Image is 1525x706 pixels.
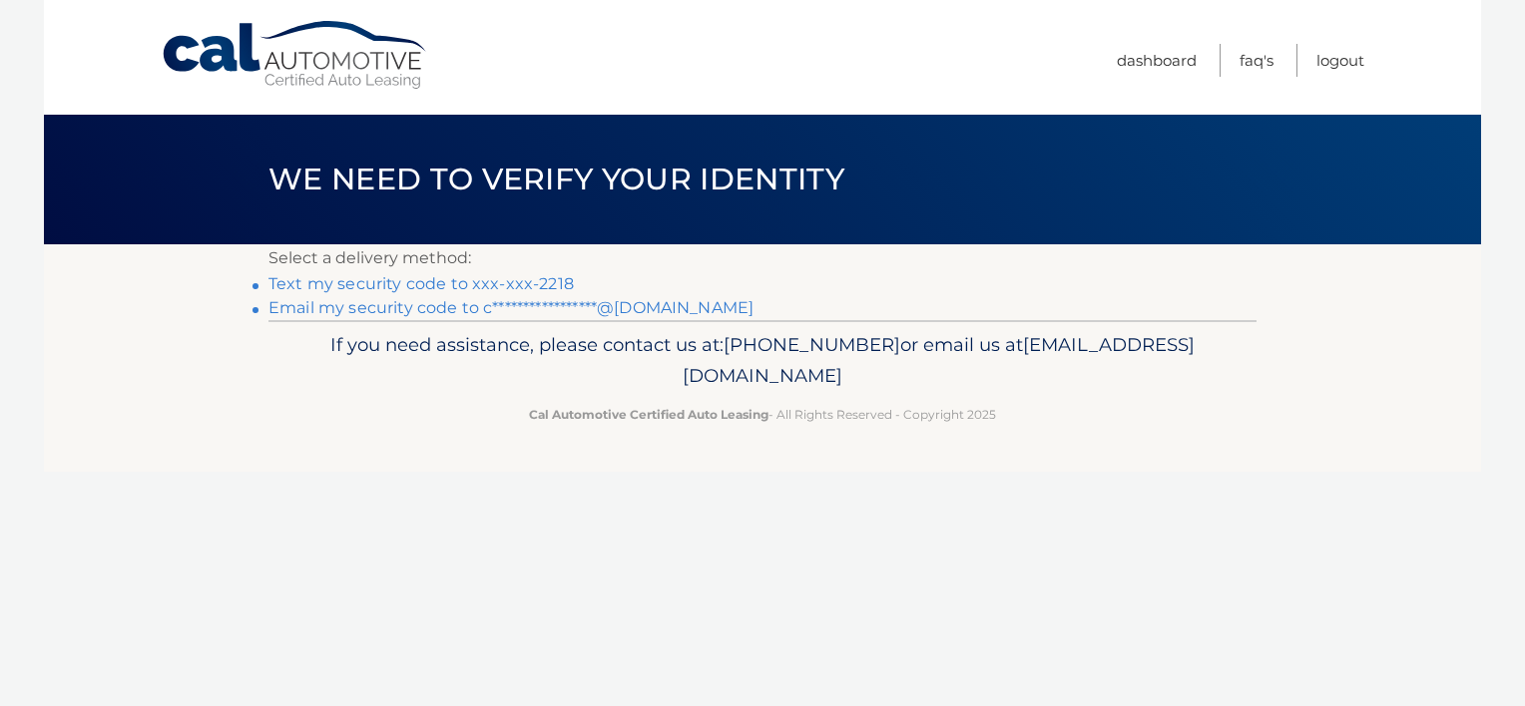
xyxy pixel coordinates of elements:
span: [PHONE_NUMBER] [724,333,900,356]
strong: Cal Automotive Certified Auto Leasing [529,407,768,422]
p: Select a delivery method: [268,244,1257,272]
a: Cal Automotive [161,20,430,91]
a: Logout [1316,44,1364,77]
span: We need to verify your identity [268,161,844,197]
a: Dashboard [1117,44,1197,77]
p: If you need assistance, please contact us at: or email us at [281,329,1244,393]
p: - All Rights Reserved - Copyright 2025 [281,404,1244,425]
a: FAQ's [1240,44,1273,77]
a: Text my security code to xxx-xxx-2218 [268,274,574,293]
